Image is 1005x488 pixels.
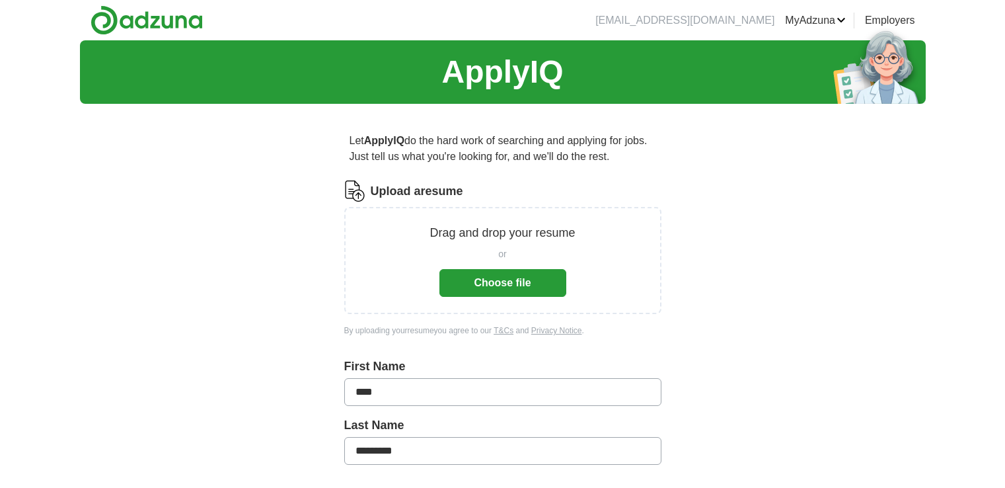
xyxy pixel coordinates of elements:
[344,325,661,337] div: By uploading your resume you agree to our and .
[785,13,846,28] a: MyAdzuna
[494,326,513,335] a: T&Cs
[344,358,661,376] label: First Name
[344,417,661,434] label: Last Name
[595,13,774,28] li: [EMAIL_ADDRESS][DOMAIN_NAME]
[429,224,575,242] p: Drag and drop your resume
[441,48,563,96] h1: ApplyIQ
[364,135,404,146] strong: ApplyIQ
[371,183,463,200] label: Upload a resume
[344,181,365,202] img: CV Icon
[865,13,915,28] a: Employers
[344,128,661,170] p: Let do the hard work of searching and applying for jobs. Just tell us what you're looking for, an...
[531,326,582,335] a: Privacy Notice
[498,247,506,261] span: or
[439,269,566,297] button: Choose file
[91,5,203,35] img: Adzuna logo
